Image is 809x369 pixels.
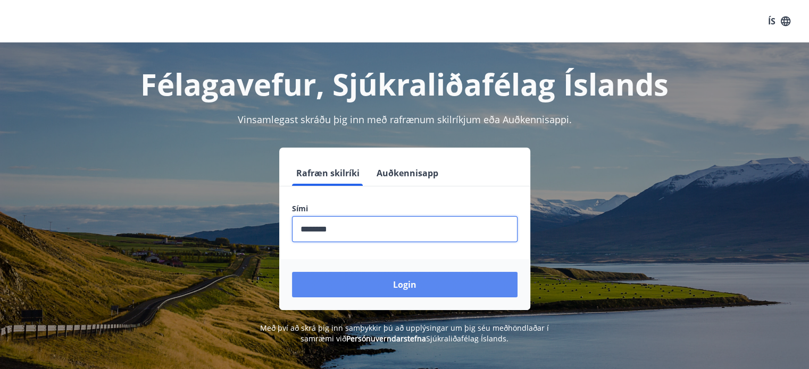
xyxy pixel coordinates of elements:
button: Auðkennisapp [372,160,443,186]
button: Rafræn skilríki [292,160,364,186]
span: Vinsamlegast skráðu þig inn með rafrænum skilríkjum eða Auðkennisappi. [238,113,572,126]
h1: Félagavefur, Sjúkraliðafélag Íslands [35,64,775,104]
a: Persónuverndarstefna [346,333,426,344]
button: ÍS [762,12,796,31]
button: Login [292,272,518,297]
span: Með því að skrá þig inn samþykkir þú að upplýsingar um þig séu meðhöndlaðar í samræmi við Sjúkral... [260,323,549,344]
label: Sími [292,203,518,214]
